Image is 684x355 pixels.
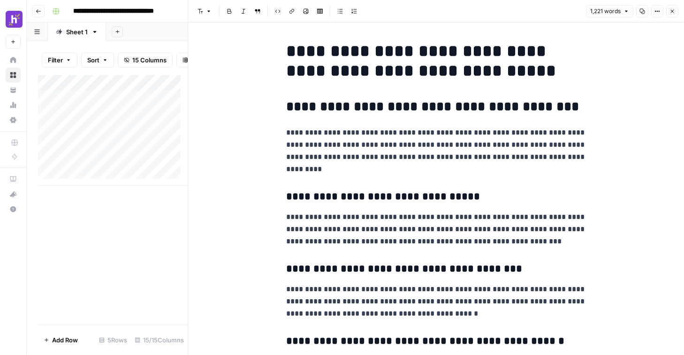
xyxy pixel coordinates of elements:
div: Sheet 1 [66,27,88,37]
a: Home [6,53,21,68]
button: Add Row [38,332,84,347]
div: 5 Rows [95,332,131,347]
a: Settings [6,113,21,128]
button: 15 Columns [118,53,173,68]
span: Filter [48,55,63,65]
button: Filter [42,53,77,68]
button: Workspace: Homebase [6,8,21,31]
a: AirOps Academy [6,172,21,187]
button: 1,221 words [586,5,633,17]
a: Browse [6,68,21,83]
button: Help + Support [6,202,21,217]
div: What's new? [6,187,20,201]
span: 1,221 words [590,7,621,15]
a: Your Data [6,83,21,98]
span: 15 Columns [132,55,167,65]
button: What's new? [6,187,21,202]
div: 15/15 Columns [131,332,188,347]
a: Usage [6,98,21,113]
span: Add Row [52,335,78,345]
img: Homebase Logo [6,11,23,28]
a: Sheet 1 [48,23,106,41]
button: Sort [81,53,114,68]
span: Sort [87,55,99,65]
